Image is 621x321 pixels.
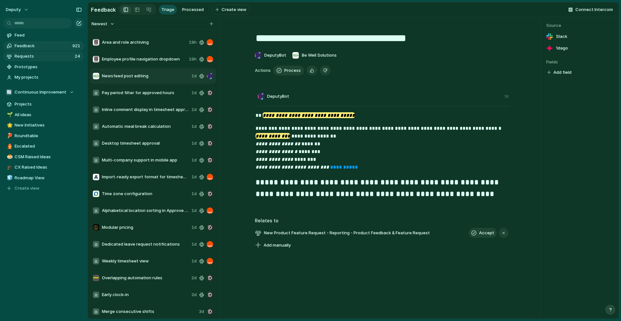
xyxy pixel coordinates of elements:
span: Create view [222,6,246,13]
button: 🍮 [6,154,12,160]
span: 3d [199,308,204,315]
button: Create view [212,5,250,15]
button: Add manually [253,241,293,250]
span: Add manually [264,242,291,249]
div: 🔄 [6,89,12,95]
button: Accept [469,228,497,238]
span: Source [546,22,614,29]
span: 1d [191,241,197,248]
span: Desktop timesheet approval [102,140,189,147]
div: 🧊 [7,174,11,182]
span: New Initiatives [15,122,82,128]
span: DeputyBot [264,52,286,59]
a: Feed [3,30,84,40]
span: 1d [191,157,197,163]
button: Delete [320,66,331,75]
a: 🌱All ideas [3,110,84,120]
span: Connect Intercom [575,6,613,13]
span: Import-ready export format for timesheets [102,174,189,180]
div: 🍮 [7,153,11,160]
span: Early clock-in [102,292,189,298]
span: Merge consecutive shifts [102,308,196,315]
span: Create view [15,185,39,192]
a: Feedback921 [3,41,84,51]
a: Projects [3,99,84,109]
span: Modular pricing [102,224,189,231]
span: Processed [182,6,204,13]
button: 🧊 [6,175,12,181]
div: 1d [504,94,508,99]
h3: Relates to [255,217,508,224]
span: 2d [191,275,197,281]
span: 1d [191,207,197,214]
span: Automatic meal break calculation [102,123,189,130]
span: Process [284,67,301,74]
span: 19h [189,56,197,62]
div: 🏓 [7,132,11,139]
span: 1d [191,90,197,96]
span: Feed [15,32,82,39]
span: Newsfeed post editing [102,73,189,79]
a: Processed [180,5,206,15]
span: Slack [556,33,567,40]
button: 👨‍🚒 [6,143,12,149]
span: Triage [161,6,174,13]
div: 🎓 [7,164,11,171]
span: All ideas [15,112,82,118]
span: New Product Feature Request - Reporting - Product Feedback & Feature Request [262,228,432,238]
button: Be Well Solutions [290,50,338,61]
a: 🏓Roundtable [3,131,84,141]
span: Accept [479,230,494,236]
span: Dedicated leave request notifications [102,241,189,248]
button: Process [273,66,304,75]
span: Employee profile navigation dropdown [102,56,186,62]
button: 🌟 [6,122,12,128]
span: 1d [191,258,197,264]
span: DeputyBot [267,93,289,100]
span: deputy [6,6,21,13]
span: Projects [15,101,82,107]
span: 1d [191,191,197,197]
span: CX Raised Ideas [15,164,82,171]
span: 1d [191,73,197,79]
span: Feedback [15,43,71,49]
div: 🌟New Initiatives [3,120,84,130]
span: Multi-company support in mobile app [102,157,189,163]
span: Actions [255,67,271,74]
a: Requests24 [3,51,84,61]
span: CSM Raised Ideas [15,154,82,160]
button: DeputyBot [253,50,288,61]
span: 19h [189,39,197,46]
span: Overlapping automation rules [102,275,189,281]
span: Area and role archiving [102,39,186,46]
span: Time zone configuration [102,191,189,197]
button: Create view [3,183,84,193]
div: 🌱 [7,111,11,118]
span: Newest [92,21,107,27]
span: 1d [191,174,197,180]
span: Inline comment display in timesheet approvals [102,106,189,113]
span: Be Well Solutions [302,52,337,59]
button: 🔄Continuous Improvement [3,87,84,97]
span: 1d [191,123,197,130]
a: Triage [159,5,177,15]
span: My projects [15,74,82,81]
button: Add field [546,68,572,77]
span: Fields [546,59,614,65]
h2: Feedback [91,6,116,14]
button: 🎓 [6,164,12,171]
a: 🧊Roadmap View [3,173,84,183]
button: 🌱 [6,112,12,118]
div: 👨‍🚒Escalated [3,141,84,151]
span: 24 [75,53,82,60]
span: Pay period filter for approved hours [102,90,189,96]
a: Slack [546,32,614,41]
span: Roadmap View [15,175,82,181]
a: 🎓CX Raised Ideas [3,162,84,172]
span: Escalated [15,143,82,149]
a: 🍮CSM Raised Ideas [3,152,84,162]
